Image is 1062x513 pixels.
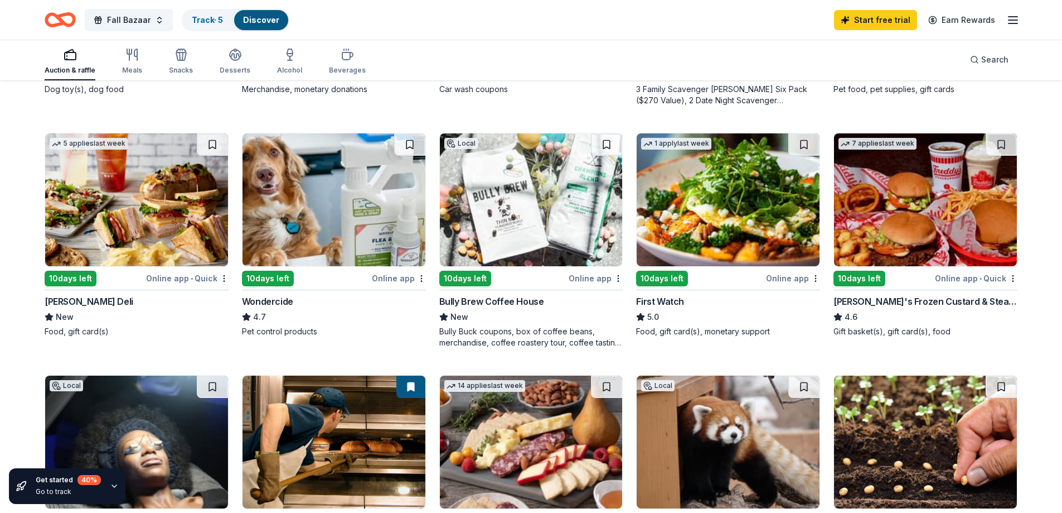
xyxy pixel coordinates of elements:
[45,7,76,33] a: Home
[50,380,83,391] div: Local
[636,326,820,337] div: Food, gift card(s), monetary support
[636,295,684,308] div: First Watch
[637,376,819,509] img: Image for Red River Zoo
[277,44,302,80] button: Alcohol
[243,15,279,25] a: Discover
[935,271,1017,285] div: Online app Quick
[439,84,623,95] div: Car wash coupons
[833,295,1017,308] div: [PERSON_NAME]'s Frozen Custard & Steakburgers
[833,326,1017,337] div: Gift basket(s), gift card(s), food
[329,66,366,75] div: Beverages
[169,44,193,80] button: Snacks
[45,133,229,337] a: Image for McAlister's Deli5 applieslast week10days leftOnline app•Quick[PERSON_NAME] DeliNewFood,...
[50,138,128,150] div: 5 applies last week
[45,133,228,266] img: Image for McAlister's Deli
[242,295,293,308] div: Wondercide
[450,310,468,324] span: New
[636,271,688,286] div: 10 days left
[36,475,101,485] div: Get started
[833,84,1017,95] div: Pet food, pet supplies, gift cards
[220,66,250,75] div: Desserts
[444,138,478,149] div: Local
[372,271,426,285] div: Online app
[961,49,1017,71] button: Search
[439,326,623,348] div: Bully Buck coupons, box of coffee beans, merchandise, coffee roastery tour, coffee tasting class
[122,44,142,80] button: Meals
[922,10,1002,30] a: Earn Rewards
[439,133,623,348] a: Image for Bully Brew Coffee HouseLocal10days leftOnline appBully Brew Coffee HouseNewBully Buck c...
[169,66,193,75] div: Snacks
[845,310,857,324] span: 4.6
[36,487,101,496] div: Go to track
[45,326,229,337] div: Food, gift card(s)
[277,66,302,75] div: Alcohol
[641,138,711,150] div: 1 apply last week
[833,271,885,286] div: 10 days left
[45,271,96,286] div: 10 days left
[647,310,659,324] span: 5.0
[979,274,982,283] span: •
[192,15,223,25] a: Track· 5
[444,380,525,392] div: 14 applies last week
[45,66,95,75] div: Auction & raffle
[253,310,266,324] span: 4.7
[834,133,1017,266] img: Image for Freddy's Frozen Custard & Steakburgers
[439,295,544,308] div: Bully Brew Coffee House
[329,44,366,80] button: Beverages
[641,380,675,391] div: Local
[636,133,820,337] a: Image for First Watch1 applylast week10days leftOnline appFirst Watch5.0Food, gift card(s), monet...
[146,271,229,285] div: Online app Quick
[242,133,426,337] a: Image for Wondercide10days leftOnline appWondercide4.7Pet control products
[637,133,819,266] img: Image for First Watch
[834,10,917,30] a: Start free trial
[242,84,426,95] div: Merchandise, monetary donations
[107,13,151,27] span: Fall Bazaar
[45,295,133,308] div: [PERSON_NAME] Deli
[220,44,250,80] button: Desserts
[569,271,623,285] div: Online app
[242,326,426,337] div: Pet control products
[85,9,173,31] button: Fall Bazaar
[45,44,95,80] button: Auction & raffle
[439,271,491,286] div: 10 days left
[440,133,623,266] img: Image for Bully Brew Coffee House
[182,9,289,31] button: Track· 5Discover
[243,376,425,509] img: Image for Breadsmith
[833,133,1017,337] a: Image for Freddy's Frozen Custard & Steakburgers7 applieslast week10days leftOnline app•Quick[PER...
[243,133,425,266] img: Image for Wondercide
[242,271,294,286] div: 10 days left
[45,376,228,509] img: Image for Fargo Center for Dermatology
[440,376,623,509] img: Image for Gourmet Gift Baskets
[191,274,193,283] span: •
[45,84,229,95] div: Dog toy(s), dog food
[838,138,916,150] div: 7 applies last week
[834,376,1017,509] img: Image for Fleet Farm
[636,84,820,106] div: 3 Family Scavenger [PERSON_NAME] Six Pack ($270 Value), 2 Date Night Scavenger [PERSON_NAME] Two ...
[981,53,1008,66] span: Search
[122,66,142,75] div: Meals
[77,475,101,485] div: 40 %
[766,271,820,285] div: Online app
[56,310,74,324] span: New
